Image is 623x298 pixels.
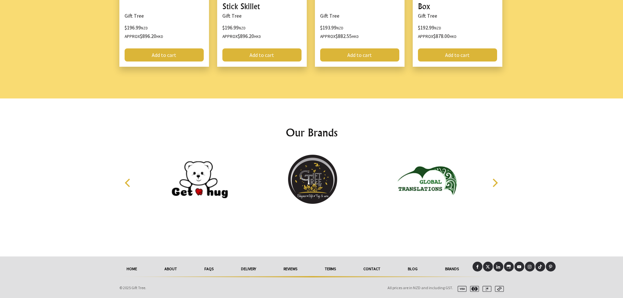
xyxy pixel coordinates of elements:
img: mastercard.svg [467,286,479,292]
a: Add to cart [125,48,204,61]
a: Contact [350,262,394,276]
img: visa.svg [455,286,467,292]
a: Add to cart [320,48,399,61]
button: Previous [121,176,136,190]
a: Tiktok [535,262,545,272]
a: Brands [431,262,473,276]
button: Next [488,176,502,190]
span: © 2025 Gift Tree. [119,285,146,290]
a: Add to cart [418,48,497,61]
span: All prices are in NZD and including GST. [388,285,453,290]
a: Add to cart [222,48,302,61]
a: HOME [113,262,151,276]
img: Gift Tree [280,155,345,204]
a: delivery [227,262,270,276]
img: Global Translations [394,155,459,204]
a: Pinterest [546,262,556,272]
img: paypal.svg [480,286,492,292]
a: Facebook [473,262,482,272]
a: X (Twitter) [483,262,493,272]
h2: Our Brands [118,125,505,140]
a: About [151,262,191,276]
a: reviews [270,262,311,276]
a: Instagram [525,262,535,272]
a: LinkedIn [493,262,503,272]
a: Youtube [514,262,524,272]
a: Terms [311,262,350,276]
a: FAQs [191,262,227,276]
img: Get A Hug [166,155,231,204]
img: afterpay.svg [492,286,504,292]
a: Blog [394,262,431,276]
